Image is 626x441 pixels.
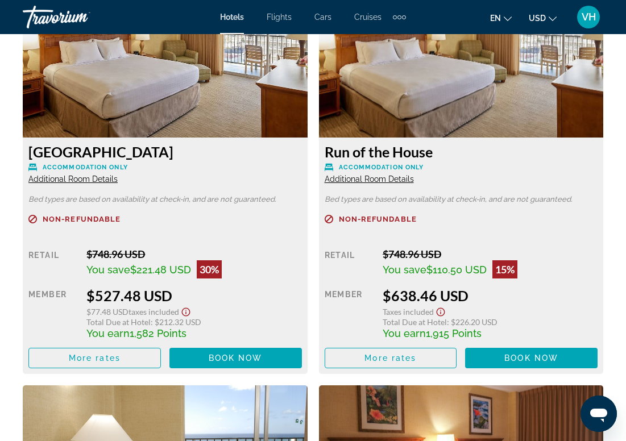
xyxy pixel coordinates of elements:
a: Cruises [354,13,382,22]
p: Bed types are based on availability at check-in, and are not guaranteed. [325,195,598,203]
div: Retail [28,248,78,278]
span: $110.50 USD [426,264,487,276]
a: Travorium [23,2,136,32]
span: Book now [504,353,558,363]
div: $638.46 USD [383,287,598,304]
iframe: Button to launch messaging window [581,396,617,432]
h3: [GEOGRAPHIC_DATA] [28,143,302,160]
a: Hotels [220,13,244,22]
span: USD [529,14,546,23]
div: $527.48 USD [86,287,301,304]
span: 1,915 Points [426,327,482,339]
p: Bed types are based on availability at check-in, and are not guaranteed. [28,195,302,203]
span: Taxes included [128,307,179,317]
span: en [490,14,501,23]
span: Additional Room Details [325,174,414,184]
span: You save [383,264,426,276]
span: Non-refundable [43,215,121,223]
div: $748.96 USD [86,248,301,260]
button: User Menu [574,5,603,29]
a: Cars [314,13,331,22]
div: Member [28,287,78,339]
span: Accommodation Only [43,164,128,171]
span: Book now [209,353,263,363]
button: More rates [325,348,457,368]
span: VH [582,11,596,23]
button: Extra navigation items [393,8,406,26]
div: : $212.32 USD [86,317,301,327]
button: Book now [169,348,302,368]
span: Non-refundable [339,215,417,223]
button: Show Taxes and Fees disclaimer [434,304,447,317]
span: Additional Room Details [28,174,118,184]
button: More rates [28,348,161,368]
div: Member [325,287,374,339]
button: Change language [490,10,512,26]
a: Flights [267,13,292,22]
span: You earn [383,327,426,339]
h3: Run of the House [325,143,598,160]
div: 30% [197,260,222,278]
button: Show Taxes and Fees disclaimer [179,304,193,317]
span: 1,582 Points [130,327,186,339]
span: Accommodation Only [339,164,424,171]
div: Retail [325,248,374,278]
span: You save [86,264,130,276]
span: You earn [86,327,130,339]
span: Taxes included [383,307,434,317]
div: : $226.20 USD [383,317,598,327]
span: Total Due at Hotel [86,317,151,327]
div: $748.96 USD [383,248,598,260]
button: Book now [465,348,598,368]
span: $221.48 USD [130,264,191,276]
span: More rates [364,353,416,363]
button: Change currency [529,10,557,26]
span: More rates [69,353,121,363]
div: 15% [492,260,517,278]
span: $77.48 USD [86,307,128,317]
span: Total Due at Hotel [383,317,447,327]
